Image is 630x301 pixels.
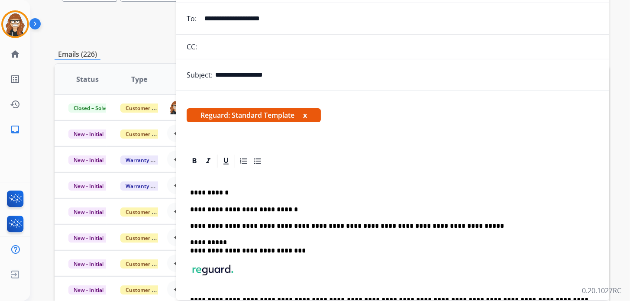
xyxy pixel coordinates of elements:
[174,232,178,243] span: +
[188,155,201,168] div: Bold
[10,124,20,135] mat-icon: inbox
[68,285,109,295] span: New - Initial
[251,155,264,168] div: Bullet List
[187,70,213,80] p: Subject:
[68,181,109,191] span: New - Initial
[120,285,177,295] span: Customer Support
[68,207,109,217] span: New - Initial
[174,258,178,269] span: +
[120,155,165,165] span: Warranty Ops
[120,207,177,217] span: Customer Support
[167,255,184,272] button: +
[10,99,20,110] mat-icon: history
[131,74,147,84] span: Type
[68,104,116,113] span: Closed – Solved
[174,180,178,191] span: +
[120,259,177,269] span: Customer Support
[187,42,197,52] p: CC:
[174,154,178,165] span: +
[174,284,178,295] span: +
[187,13,197,24] p: To:
[174,206,178,217] span: +
[68,233,109,243] span: New - Initial
[120,104,177,113] span: Customer Support
[220,155,233,168] div: Underline
[3,12,27,36] img: avatar
[120,129,177,139] span: Customer Support
[167,151,184,168] button: +
[169,100,182,115] img: agent-avatar
[167,177,184,194] button: +
[120,233,177,243] span: Customer Support
[10,74,20,84] mat-icon: list_alt
[582,285,621,296] p: 0.20.1027RC
[237,155,250,168] div: Ordered List
[187,108,321,122] span: Reguard: Standard Template
[202,155,215,168] div: Italic
[167,125,184,142] button: +
[68,129,109,139] span: New - Initial
[68,259,109,269] span: New - Initial
[76,74,99,84] span: Status
[68,155,109,165] span: New - Initial
[167,203,184,220] button: +
[174,128,178,139] span: +
[167,281,184,298] button: +
[167,229,184,246] button: +
[10,49,20,59] mat-icon: home
[120,181,165,191] span: Warranty Ops
[303,110,307,120] button: x
[55,49,100,60] p: Emails (226)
